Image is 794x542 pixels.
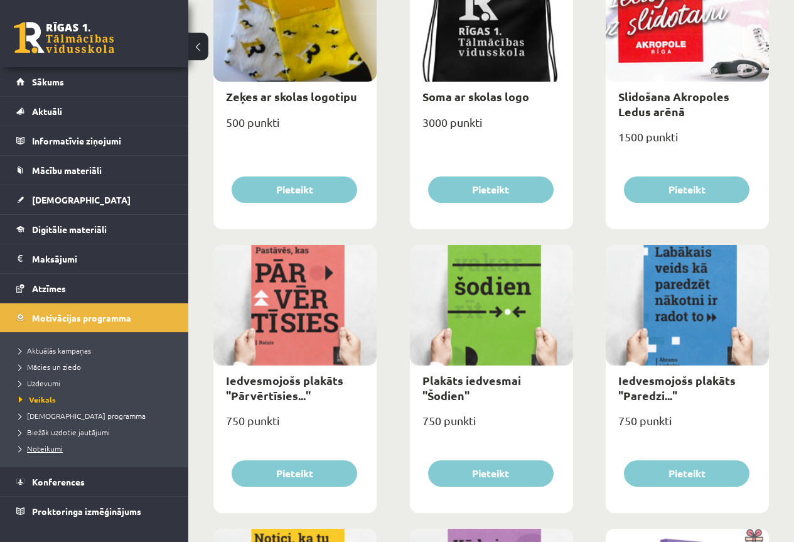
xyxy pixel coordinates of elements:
a: Zeķes ar skolas logotipu [226,89,357,104]
a: Proktoringa izmēģinājums [16,497,173,526]
a: Rīgas 1. Tālmācības vidusskola [14,22,114,53]
a: Motivācijas programma [16,303,173,332]
div: 3000 punkti [410,112,573,143]
span: Konferences [32,476,85,487]
button: Pieteikt [232,176,357,203]
a: Noteikumi [19,443,176,454]
legend: Maksājumi [32,244,173,273]
div: 1500 punkti [606,126,769,158]
span: Uzdevumi [19,378,60,388]
span: Mācību materiāli [32,165,102,176]
a: Soma ar skolas logo [422,89,529,104]
legend: Informatīvie ziņojumi [32,126,173,155]
span: [DEMOGRAPHIC_DATA] programma [19,411,146,421]
button: Pieteikt [624,460,749,487]
span: Biežāk uzdotie jautājumi [19,427,110,437]
a: Veikals [19,394,176,405]
a: Atzīmes [16,274,173,303]
a: Mācību materiāli [16,156,173,185]
span: Noteikumi [19,443,63,453]
a: Konferences [16,467,173,496]
a: Biežāk uzdotie jautājumi [19,426,176,438]
a: Slidošana Akropoles Ledus arēnā [618,89,729,118]
a: [DEMOGRAPHIC_DATA] programma [19,410,176,421]
span: Sākums [32,76,64,87]
span: Atzīmes [32,283,66,294]
a: [DEMOGRAPHIC_DATA] [16,185,173,214]
span: [DEMOGRAPHIC_DATA] [32,194,131,205]
a: Sākums [16,67,173,96]
div: 750 punkti [606,410,769,442]
a: Uzdevumi [19,377,176,389]
a: Mācies un ziedo [19,361,176,372]
a: Iedvesmojošs plakāts "Pārvērtīsies..." [226,373,343,402]
div: 750 punkti [213,410,377,442]
span: Motivācijas programma [32,312,131,323]
span: Veikals [19,394,56,404]
span: Proktoringa izmēģinājums [32,506,141,517]
button: Pieteikt [624,176,749,203]
a: Plakāts iedvesmai "Šodien" [422,373,521,402]
a: Informatīvie ziņojumi [16,126,173,155]
span: Aktuālās kampaņas [19,345,91,355]
button: Pieteikt [428,460,554,487]
span: Digitālie materiāli [32,224,107,235]
div: 750 punkti [410,410,573,442]
span: Mācies un ziedo [19,362,81,372]
a: Maksājumi [16,244,173,273]
a: Iedvesmojošs plakāts "Paredzi..." [618,373,736,402]
button: Pieteikt [232,460,357,487]
a: Digitālie materiāli [16,215,173,244]
div: 500 punkti [213,112,377,143]
a: Aktuāli [16,97,173,126]
button: Pieteikt [428,176,554,203]
span: Aktuāli [32,106,62,117]
a: Aktuālās kampaņas [19,345,176,356]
